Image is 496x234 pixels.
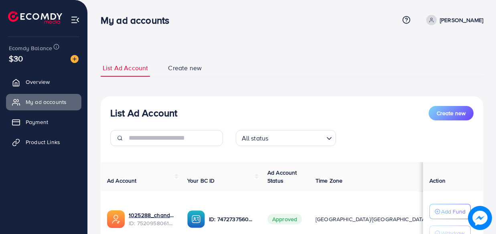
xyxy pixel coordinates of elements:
[26,118,48,126] span: Payment
[9,44,52,52] span: Ecomdy Balance
[429,204,471,219] button: Add Fund
[209,214,255,224] p: ID: 7472737560574476289
[267,214,302,224] span: Approved
[6,94,81,110] a: My ad accounts
[187,177,215,185] span: Your BC ID
[6,134,81,150] a: Product Links
[71,15,80,24] img: menu
[71,55,79,63] img: image
[168,63,202,73] span: Create new
[316,215,427,223] span: [GEOGRAPHIC_DATA]/[GEOGRAPHIC_DATA]
[429,177,445,185] span: Action
[440,15,483,25] p: [PERSON_NAME]
[8,11,62,24] img: logo
[6,74,81,90] a: Overview
[103,63,148,73] span: List Ad Account
[101,14,176,26] h3: My ad accounts
[267,169,297,185] span: Ad Account Status
[129,211,174,219] a: 1025288_chandsitara 2_1751109521773
[423,15,483,25] a: [PERSON_NAME]
[6,114,81,130] a: Payment
[129,211,174,228] div: <span class='underline'>1025288_chandsitara 2_1751109521773</span></br>7520958061609271313
[437,109,466,117] span: Create new
[26,78,50,86] span: Overview
[107,210,125,228] img: ic-ads-acc.e4c84228.svg
[271,131,323,144] input: Search for option
[107,177,137,185] span: Ad Account
[441,207,466,216] p: Add Fund
[9,53,23,64] span: $30
[110,107,177,119] h3: List Ad Account
[129,219,174,227] span: ID: 7520958061609271313
[236,130,336,146] div: Search for option
[26,98,67,106] span: My ad accounts
[316,177,342,185] span: Time Zone
[26,138,60,146] span: Product Links
[187,210,205,228] img: ic-ba-acc.ded83a64.svg
[468,206,492,230] img: image
[240,132,270,144] span: All status
[429,106,474,120] button: Create new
